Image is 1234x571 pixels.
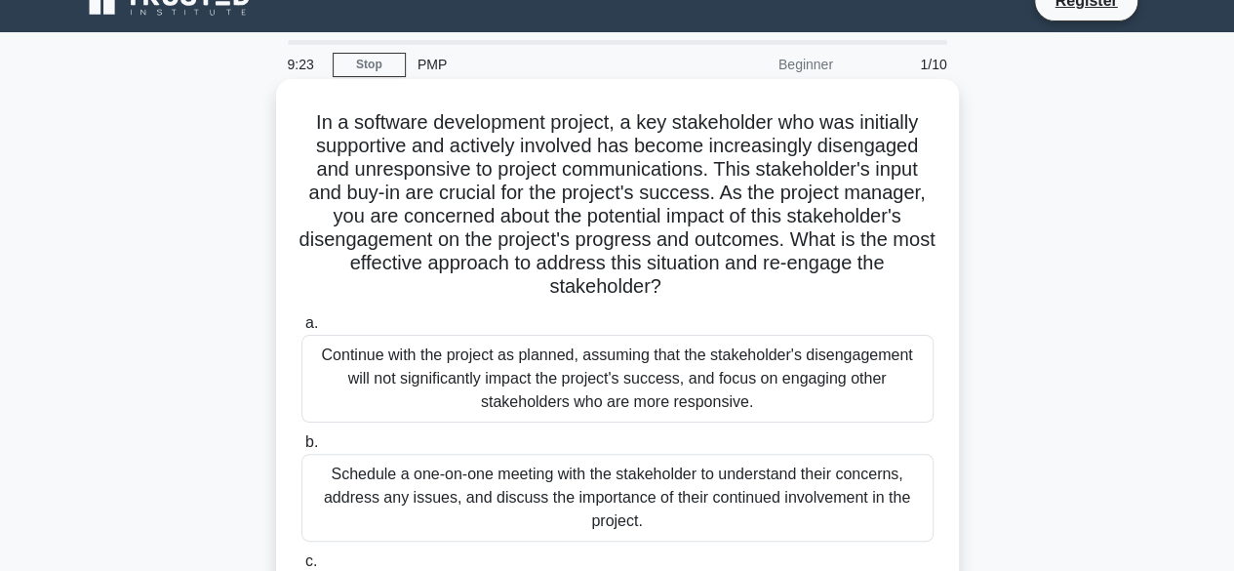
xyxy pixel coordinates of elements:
[276,45,333,84] div: 9:23
[301,454,934,542] div: Schedule a one-on-one meeting with the stakeholder to understand their concerns, address any issu...
[845,45,959,84] div: 1/10
[299,110,935,300] h5: In a software development project, a key stakeholder who was initially supportive and actively in...
[406,45,674,84] div: PMP
[674,45,845,84] div: Beginner
[301,335,934,423] div: Continue with the project as planned, assuming that the stakeholder's disengagement will not sign...
[305,433,318,450] span: b.
[333,53,406,77] a: Stop
[305,314,318,331] span: a.
[305,552,317,569] span: c.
